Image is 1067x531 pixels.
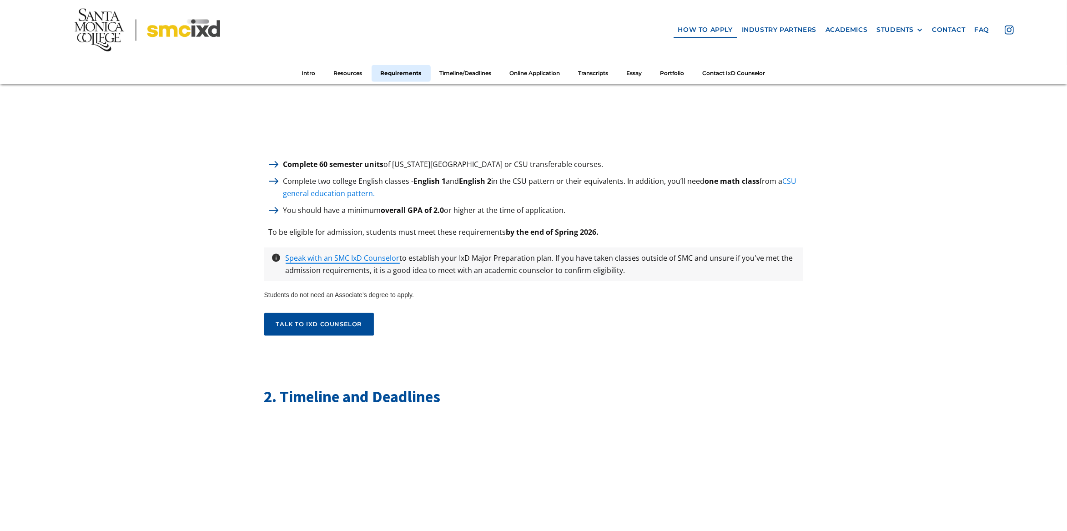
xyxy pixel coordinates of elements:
div: Students do not need an Associate’s degree to apply. [264,290,803,304]
p: to establish your IxD Major Preparation plan. If you have taken classes outside of SMC and unsure... [281,252,801,277]
strong: overall GPA of 2.0 [381,205,444,215]
img: Santa Monica College - SMC IxD logo [75,9,220,51]
a: Online Application [501,65,569,82]
h2: 2. Timeline and Deadlines [264,386,803,408]
a: Essay [618,65,651,82]
a: Timeline/Deadlines [431,65,501,82]
a: Contact IxD Counselor [694,65,775,82]
div: STUDENTS [876,26,923,34]
strong: English 1 [414,176,446,186]
a: faq [970,21,994,38]
a: Speak with an SMC IxD Counselor [286,253,400,264]
a: Transcripts [569,65,618,82]
a: Academics [821,21,872,38]
p: of [US_STATE][GEOGRAPHIC_DATA] or CSU transferable courses. [279,158,608,171]
strong: English 2 [459,176,492,186]
a: Portfolio [651,65,694,82]
p: To be eligible for admission, students must meet these requirements [264,226,604,238]
a: contact [927,21,970,38]
p: Complete two college English classes - and in the CSU pattern or their equivalents. In addition, ... [279,175,803,200]
strong: by the end of Spring 2026. [506,227,599,237]
strong: one math class [705,176,760,186]
a: talk to ixd counselor [264,313,374,336]
div: STUDENTS [876,26,914,34]
a: Requirements [372,65,431,82]
img: icon - instagram [1005,25,1014,35]
a: Resources [325,65,372,82]
p: You should have a minimum or higher at the time of application. [279,204,570,217]
strong: Complete 60 semester units [283,159,384,169]
div: talk to ixd counselor [276,321,362,328]
a: Intro [293,65,325,82]
a: how to apply [674,21,737,38]
a: industry partners [737,21,821,38]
